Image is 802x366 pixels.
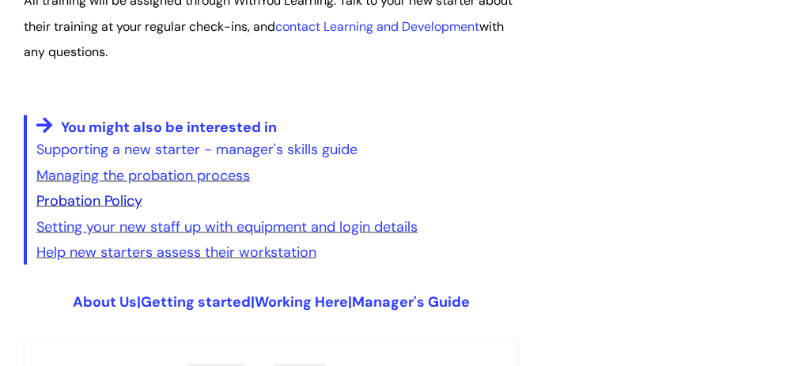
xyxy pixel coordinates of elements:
[275,17,479,34] a: contact Learning and Development
[36,242,316,261] a: Help new starters assess their workstation
[141,292,251,311] a: Getting started
[352,292,470,311] a: Manager's Guide
[255,292,348,311] a: Working Here
[36,165,250,184] a: Managing the probation process
[36,217,418,236] a: Setting your new staff up with equipment and login details
[73,292,470,311] span: | | |
[61,117,277,136] span: You might also be interested in
[36,191,142,209] a: Probation Policy
[36,139,357,158] a: Supporting a new starter - manager's skills guide
[73,292,137,311] a: About Us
